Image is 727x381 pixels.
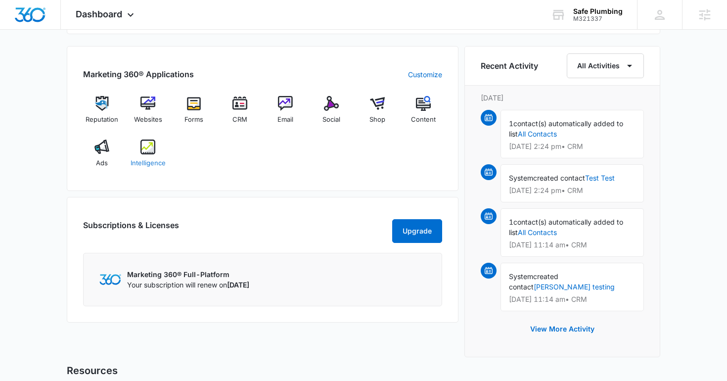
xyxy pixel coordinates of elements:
span: System [509,272,533,281]
p: [DATE] 2:24 pm • CRM [509,187,636,194]
img: Marketing 360 Logo [99,274,121,285]
button: Upgrade [392,219,442,243]
div: account id [573,15,623,22]
a: Content [404,96,442,132]
span: Intelligence [131,158,166,168]
button: View More Activity [520,317,604,341]
button: All Activities [567,53,644,78]
a: Shop [359,96,397,132]
div: account name [573,7,623,15]
a: Websites [129,96,167,132]
span: Content [411,115,436,125]
span: 1 [509,119,513,128]
span: created contact [509,272,558,291]
span: Social [322,115,340,125]
h2: Subscriptions & Licenses [83,219,179,239]
span: contact(s) automatically added to list [509,119,623,138]
a: Test Test [585,174,615,182]
span: Websites [134,115,162,125]
p: [DATE] 11:14 am • CRM [509,241,636,248]
h2: Marketing 360® Applications [83,68,194,80]
a: Forms [175,96,213,132]
h5: Resources [67,363,660,378]
span: contact(s) automatically added to list [509,218,623,237]
p: [DATE] [481,93,644,103]
a: Ads [83,140,121,175]
span: CRM [232,115,247,125]
a: CRM [221,96,259,132]
a: All Contacts [518,130,557,138]
p: Marketing 360® Full-Platform [127,269,249,280]
p: [DATE] 11:14 am • CRM [509,296,636,303]
span: Forms [184,115,203,125]
span: 1 [509,218,513,226]
a: Customize [408,69,442,80]
span: Dashboard [76,9,122,19]
span: [DATE] [227,281,249,289]
a: Reputation [83,96,121,132]
a: Social [313,96,351,132]
span: created contact [533,174,585,182]
a: Email [267,96,305,132]
p: [DATE] 2:24 pm • CRM [509,143,636,150]
h6: Recent Activity [481,60,538,72]
a: [PERSON_NAME] testing [534,283,615,291]
span: Email [277,115,293,125]
span: Ads [96,158,108,168]
a: All Contacts [518,228,557,237]
p: Your subscription will renew on [127,280,249,290]
span: System [509,174,533,182]
span: Shop [369,115,385,125]
span: Reputation [86,115,118,125]
a: Intelligence [129,140,167,175]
